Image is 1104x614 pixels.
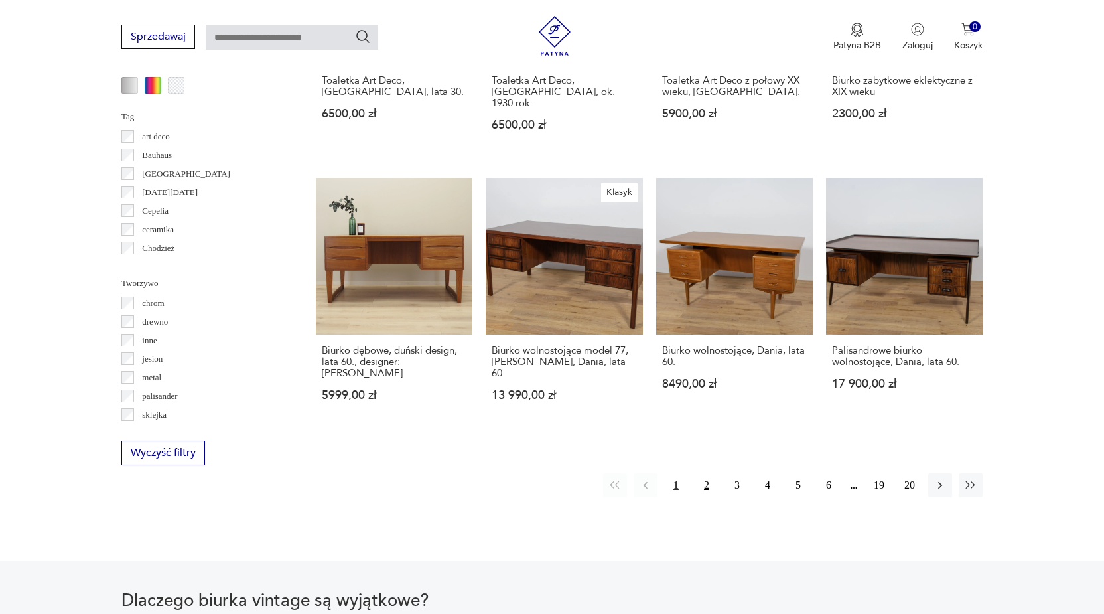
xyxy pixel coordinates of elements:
[486,178,642,427] a: KlasykBiurko wolnostojące model 77, Omann Jun, Dania, lata 60.Biurko wolnostojące model 77, [PERS...
[535,16,575,56] img: Patyna - sklep z meblami i dekoracjami vintage
[142,222,174,237] p: ceramika
[142,148,172,163] p: Bauhaus
[662,108,807,119] p: 5900,00 zł
[142,185,198,200] p: [DATE][DATE]
[142,426,160,441] p: szkło
[121,441,205,465] button: Wyczyść filtry
[322,108,466,119] p: 6500,00 zł
[954,39,983,52] p: Koszyk
[662,75,807,98] h3: Toaletka Art Deco z połowy XX wieku, [GEOGRAPHIC_DATA].
[121,276,284,291] p: Tworzywo
[322,390,466,401] p: 5999,00 zł
[833,23,881,52] button: Patyna B2B
[725,473,749,497] button: 3
[121,110,284,124] p: Tag
[121,593,983,609] h2: Dlaczego biurka vintage są wyjątkowe?
[911,23,924,36] img: Ikonka użytkownika
[142,129,170,144] p: art deco
[832,345,977,368] h3: Palisandrowe biurko wolnostojące, Dania, lata 60.
[656,178,813,427] a: Biurko wolnostojące, Dania, lata 60.Biurko wolnostojące, Dania, lata 60.8490,00 zł
[492,345,636,379] h3: Biurko wolnostojące model 77, [PERSON_NAME], Dania, lata 60.
[695,473,719,497] button: 2
[664,473,688,497] button: 1
[322,345,466,379] h3: Biurko dębowe, duński design, lata 60., designer: [PERSON_NAME]
[786,473,810,497] button: 5
[832,378,977,390] p: 17 900,00 zł
[832,75,977,98] h3: Biurko zabytkowe eklektyczne z XIX wieku
[492,119,636,131] p: 6500,00 zł
[142,370,161,385] p: metal
[121,33,195,42] a: Sprzedawaj
[142,352,163,366] p: jesion
[142,315,168,329] p: drewno
[142,260,174,274] p: Ćmielów
[954,23,983,52] button: 0Koszyk
[867,473,891,497] button: 19
[316,178,472,427] a: Biurko dębowe, duński design, lata 60., designer: Christian MøllerBiurko dębowe, duński design, l...
[902,39,933,52] p: Zaloguj
[322,75,466,98] h3: Toaletka Art Deco, [GEOGRAPHIC_DATA], lata 30.
[142,241,174,256] p: Chodzież
[142,296,164,311] p: chrom
[492,390,636,401] p: 13 990,00 zł
[142,167,230,181] p: [GEOGRAPHIC_DATA]
[355,29,371,44] button: Szukaj
[662,378,807,390] p: 8490,00 zł
[902,23,933,52] button: Zaloguj
[833,39,881,52] p: Patyna B2B
[756,473,780,497] button: 4
[833,23,881,52] a: Ikona medaluPatyna B2B
[969,21,981,33] div: 0
[817,473,841,497] button: 6
[851,23,864,37] img: Ikona medalu
[961,23,975,36] img: Ikona koszyka
[142,333,157,348] p: inne
[492,75,636,109] h3: Toaletka Art Deco, [GEOGRAPHIC_DATA], ok. 1930 rok.
[142,389,177,404] p: palisander
[832,108,977,119] p: 2300,00 zł
[662,345,807,368] h3: Biurko wolnostojące, Dania, lata 60.
[898,473,922,497] button: 20
[142,408,167,422] p: sklejka
[826,178,983,427] a: Palisandrowe biurko wolnostojące, Dania, lata 60.Palisandrowe biurko wolnostojące, Dania, lata 60...
[121,25,195,49] button: Sprzedawaj
[142,204,169,218] p: Cepelia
